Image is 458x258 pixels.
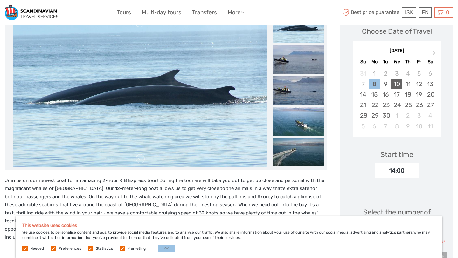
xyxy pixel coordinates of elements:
[30,246,44,251] label: Needed
[380,110,391,121] div: Choose Tuesday, September 30th, 2025
[413,58,425,66] div: Fr
[402,100,413,110] div: Choose Thursday, September 25th, 2025
[273,107,324,136] img: fc68e47686224a899da386efdf2a2603_slider_thumbnail.jpeg
[425,89,436,100] div: Choose Saturday, September 20th, 2025
[375,163,419,178] div: 14:00
[59,246,81,251] label: Preferences
[357,110,369,121] div: Choose Sunday, September 28th, 2025
[380,68,391,79] div: Not available Tuesday, September 2nd, 2025
[369,58,380,66] div: Mo
[347,207,447,245] div: Select the number of participants
[96,246,113,251] label: Statistics
[391,58,402,66] div: We
[273,76,324,105] img: 3b83dab2d69643dfa1e1cdbc29318986_slider_thumbnail.jpg
[13,15,267,167] img: 6db5db12f56648f688ea9437156e4748_main_slider.jpg
[425,58,436,66] div: Sa
[413,89,425,100] div: Choose Friday, September 19th, 2025
[117,8,131,17] a: Tours
[357,100,369,110] div: Choose Sunday, September 21st, 2025
[369,79,380,89] div: Choose Monday, September 8th, 2025
[391,100,402,110] div: Choose Wednesday, September 24th, 2025
[362,26,432,36] div: Choose Date of Travel
[425,68,436,79] div: Not available Saturday, September 6th, 2025
[413,121,425,132] div: Choose Friday, October 10th, 2025
[402,68,413,79] div: Not available Thursday, September 4th, 2025
[357,58,369,66] div: Su
[355,68,438,132] div: month 2025-09
[369,68,380,79] div: Not available Monday, September 1st, 2025
[273,45,324,74] img: 37e47c66369c43cd8dafbc766a018468_slider_thumbnail.jpg
[402,110,413,121] div: Choose Thursday, October 2nd, 2025
[380,89,391,100] div: Choose Tuesday, September 16th, 2025
[413,68,425,79] div: Not available Friday, September 5th, 2025
[391,89,402,100] div: Choose Wednesday, September 17th, 2025
[380,150,413,160] div: Start time
[369,121,380,132] div: Choose Monday, October 6th, 2025
[425,110,436,121] div: Choose Saturday, October 4th, 2025
[445,9,450,16] span: 0
[402,58,413,66] div: Th
[369,89,380,100] div: Choose Monday, September 15th, 2025
[391,79,402,89] div: Choose Wednesday, September 10th, 2025
[402,79,413,89] div: Choose Thursday, September 11th, 2025
[128,246,146,251] label: Marketing
[413,110,425,121] div: Choose Friday, October 3rd, 2025
[357,68,369,79] div: Not available Sunday, August 31st, 2025
[380,79,391,89] div: Choose Tuesday, September 9th, 2025
[430,49,440,59] button: Next Month
[402,89,413,100] div: Choose Thursday, September 18th, 2025
[341,7,401,18] span: Best price guarantee
[380,100,391,110] div: Choose Tuesday, September 23rd, 2025
[273,138,324,166] img: 01d11fcc745f4b6e9f34f4d8369c8c97_slider_thumbnail.jpeg
[419,7,432,18] div: EN
[192,8,217,17] a: Transfers
[413,100,425,110] div: Choose Friday, September 26th, 2025
[405,9,413,16] span: ISK
[5,177,327,241] p: Join us on our newest boat for an amazing 2-hour RIB Express tour! During the tour we will take y...
[73,10,81,17] button: Open LiveChat chat widget
[158,245,175,252] button: OK
[380,121,391,132] div: Choose Tuesday, October 7th, 2025
[357,79,369,89] div: Not available Sunday, September 7th, 2025
[402,121,413,132] div: Choose Thursday, October 9th, 2025
[9,11,72,16] p: We're away right now. Please check back later!
[142,8,181,17] a: Multi-day tours
[391,68,402,79] div: Not available Wednesday, September 3rd, 2025
[22,223,436,228] h5: This website uses cookies
[273,15,324,43] img: 6db5db12f56648f688ea9437156e4748_slider_thumbnail.jpg
[357,121,369,132] div: Choose Sunday, October 5th, 2025
[369,100,380,110] div: Choose Monday, September 22nd, 2025
[5,5,58,20] img: Scandinavian Travel
[380,58,391,66] div: Tu
[425,121,436,132] div: Choose Saturday, October 11th, 2025
[425,79,436,89] div: Choose Saturday, September 13th, 2025
[391,110,402,121] div: Choose Wednesday, October 1st, 2025
[425,100,436,110] div: Choose Saturday, September 27th, 2025
[228,8,244,17] a: More
[413,79,425,89] div: Choose Friday, September 12th, 2025
[16,216,442,258] div: We use cookies to personalise content and ads, to provide social media features and to analyse ou...
[369,110,380,121] div: Choose Monday, September 29th, 2025
[391,121,402,132] div: Choose Wednesday, October 8th, 2025
[353,48,441,54] div: [DATE]
[357,89,369,100] div: Choose Sunday, September 14th, 2025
